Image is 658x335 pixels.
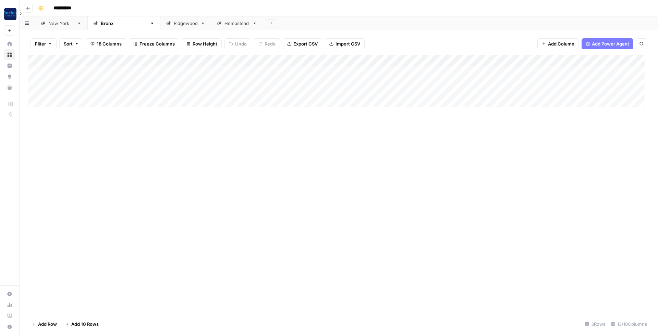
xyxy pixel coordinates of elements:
a: Home [4,38,15,49]
span: Filter [35,40,46,47]
div: [GEOGRAPHIC_DATA] [101,20,147,27]
span: Undo [235,40,247,47]
a: [GEOGRAPHIC_DATA] [87,16,160,30]
button: Sort [59,38,83,49]
img: Rocket Pilots Logo [4,8,16,20]
a: Hempstead [211,16,263,30]
span: Add Row [38,321,57,327]
a: Browse [4,49,15,60]
button: Help + Support [4,321,15,332]
a: Settings [4,288,15,299]
a: Your Data [4,82,15,93]
a: Ridgewood [160,16,211,30]
button: Freeze Columns [129,38,179,49]
span: Freeze Columns [139,40,175,47]
button: Add Row [28,319,61,330]
a: Usage [4,299,15,310]
div: [US_STATE] [48,20,74,27]
button: Export CSV [283,38,322,49]
a: Learning Hub [4,310,15,321]
button: Import CSV [325,38,365,49]
span: 18 Columns [97,40,122,47]
span: Row Height [193,40,217,47]
span: Add 10 Rows [71,321,99,327]
span: Add Power Agent [592,40,629,47]
div: Hempstead [224,20,249,27]
a: Opportunities [4,71,15,82]
button: Add 10 Rows [61,319,103,330]
span: Export CSV [293,40,318,47]
span: Sort [64,40,73,47]
button: Row Height [182,38,222,49]
button: 18 Columns [86,38,126,49]
button: Add Power Agent [582,38,633,49]
button: Add Column [537,38,579,49]
div: 13/18 Columns [608,319,650,330]
button: Filter [31,38,57,49]
span: Import CSV [336,40,360,47]
button: Workspace: Rocket Pilots [4,5,15,23]
button: Undo [224,38,251,49]
button: Redo [254,38,280,49]
div: Ridgewood [174,20,198,27]
div: 3 Rows [582,319,608,330]
a: [US_STATE] [35,16,87,30]
span: Redo [265,40,276,47]
span: Add Column [548,40,574,47]
a: Insights [4,60,15,71]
